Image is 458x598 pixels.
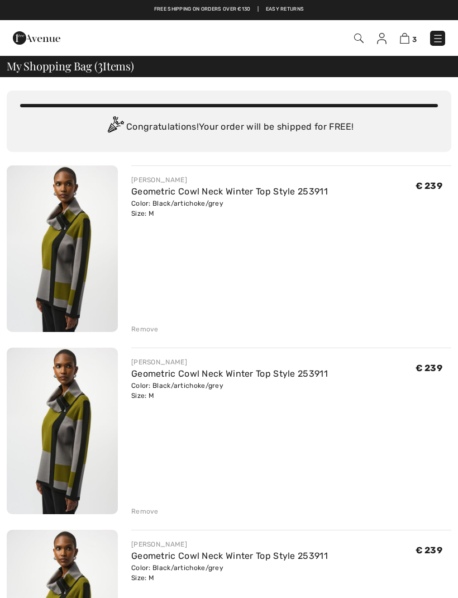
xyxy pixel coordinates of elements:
a: Free shipping on orders over €130 [154,6,251,13]
div: [PERSON_NAME] [131,175,328,185]
a: Geometric Cowl Neck Winter Top Style 253911 [131,550,328,561]
a: Geometric Cowl Neck Winter Top Style 253911 [131,186,328,197]
img: Geometric Cowl Neck Winter Top Style 253911 [7,165,118,332]
div: [PERSON_NAME] [131,357,328,367]
span: € 239 [416,181,443,191]
img: Congratulation2.svg [104,116,126,139]
span: My Shopping Bag ( Items) [7,60,134,72]
div: Remove [131,324,159,334]
img: Geometric Cowl Neck Winter Top Style 253911 [7,348,118,514]
a: 1ère Avenue [13,32,60,42]
a: Geometric Cowl Neck Winter Top Style 253911 [131,368,328,379]
img: My Info [377,33,387,44]
div: Color: Black/artichoke/grey Size: M [131,381,328,401]
span: € 239 [416,545,443,556]
div: Remove [131,506,159,516]
span: € 239 [416,363,443,373]
div: [PERSON_NAME] [131,539,328,549]
span: | [257,6,259,13]
a: 3 [400,31,417,45]
div: Color: Black/artichoke/grey Size: M [131,563,328,583]
span: 3 [98,58,103,72]
span: 3 [412,35,417,44]
img: Search [354,34,364,43]
div: Color: Black/artichoke/grey Size: M [131,198,328,219]
img: Menu [432,33,443,44]
img: 1ère Avenue [13,27,60,49]
img: Shopping Bag [400,33,409,44]
a: Easy Returns [266,6,304,13]
div: Congratulations! Your order will be shipped for FREE! [20,116,438,139]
